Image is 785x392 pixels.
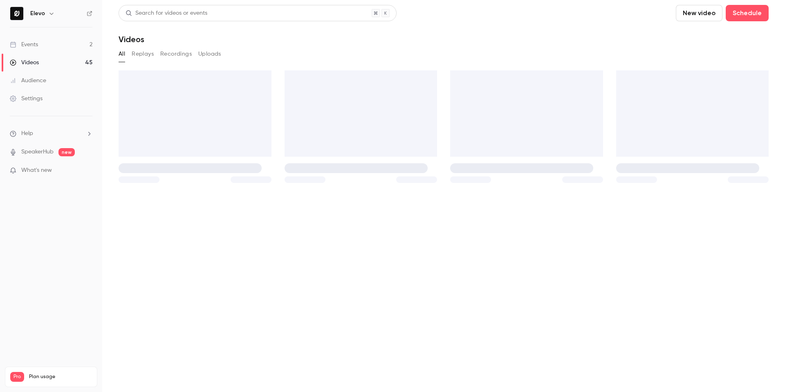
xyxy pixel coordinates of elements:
[119,34,144,44] h1: Videos
[21,148,54,156] a: SpeakerHub
[10,7,23,20] img: Elevo
[676,5,722,21] button: New video
[29,374,92,380] span: Plan usage
[21,166,52,175] span: What's new
[198,47,221,61] button: Uploads
[119,5,769,387] section: Videos
[10,41,38,49] div: Events
[160,47,192,61] button: Recordings
[21,129,33,138] span: Help
[126,9,207,18] div: Search for videos or events
[58,148,75,156] span: new
[10,77,46,85] div: Audience
[10,95,43,103] div: Settings
[10,59,39,67] div: Videos
[132,47,154,61] button: Replays
[10,129,92,138] li: help-dropdown-opener
[10,372,24,382] span: Pro
[83,167,92,174] iframe: Noticeable Trigger
[30,9,45,18] h6: Elevo
[119,47,125,61] button: All
[726,5,769,21] button: Schedule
